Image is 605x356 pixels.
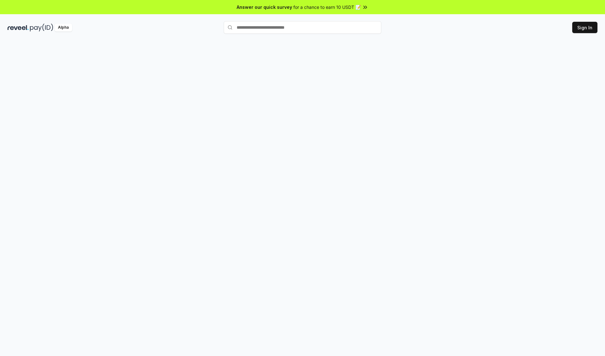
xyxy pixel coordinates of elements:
img: reveel_dark [8,24,29,32]
span: Answer our quick survey [237,4,292,10]
span: for a chance to earn 10 USDT 📝 [293,4,361,10]
button: Sign In [572,22,597,33]
img: pay_id [30,24,53,32]
div: Alpha [55,24,72,32]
